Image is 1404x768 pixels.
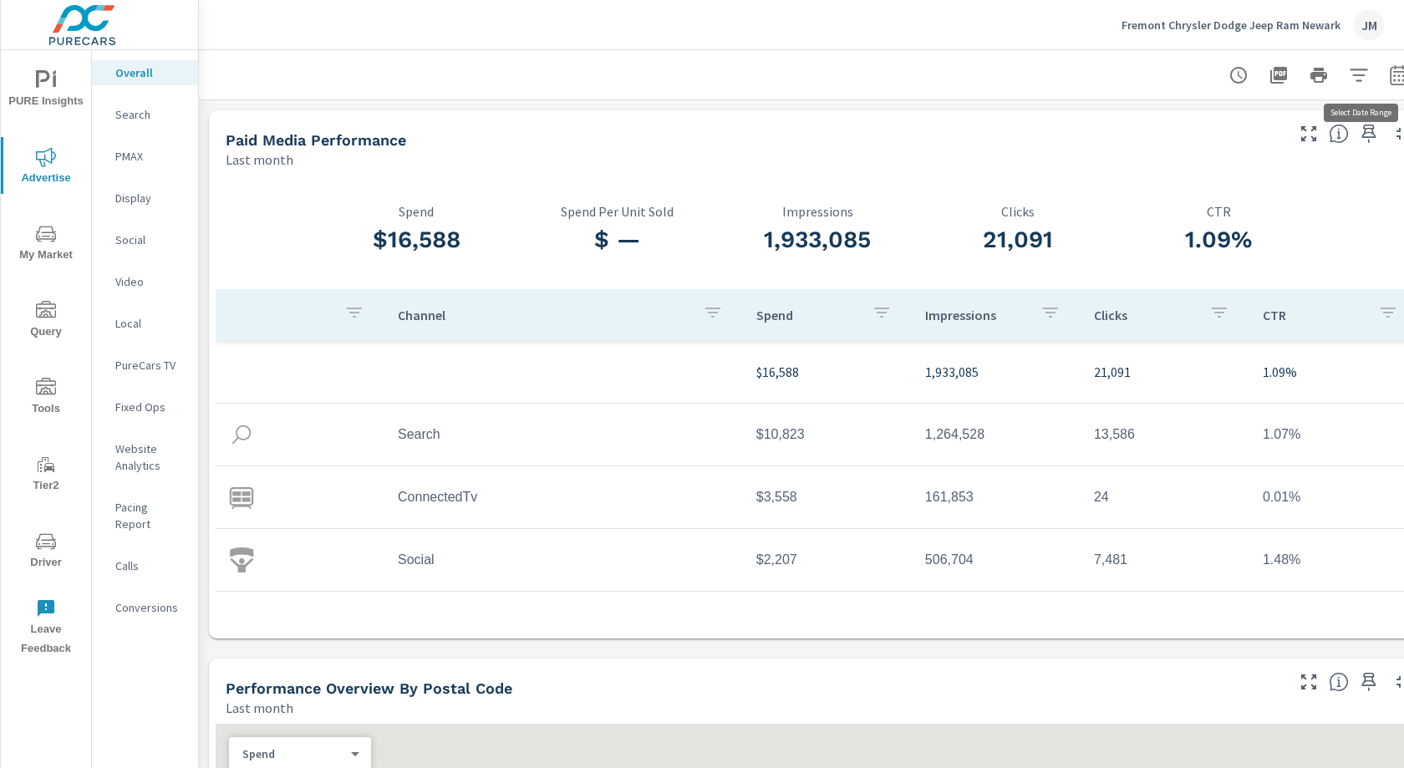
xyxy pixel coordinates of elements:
[6,531,86,572] span: Driver
[6,378,86,419] span: Tools
[925,307,1027,323] p: Impressions
[316,226,516,254] h3: $16,588
[1118,204,1319,219] p: CTR
[384,539,743,581] td: Social
[912,476,1081,518] td: 161,853
[1329,672,1349,692] span: Understand performance data by postal code. Individual postal codes can be selected and expanded ...
[92,269,198,294] div: Video
[912,539,1081,581] td: 506,704
[92,353,198,378] div: PureCars TV
[6,455,86,496] span: Tier2
[6,70,86,111] span: PURE Insights
[92,553,198,578] div: Calls
[92,60,198,85] div: Overall
[115,190,185,206] p: Display
[717,204,918,219] p: Impressions
[1263,307,1365,323] p: CTR
[918,226,1118,254] h3: 21,091
[912,414,1081,455] td: 1,264,528
[1081,414,1249,455] td: 13,586
[1354,10,1384,40] div: JM
[384,476,743,518] td: ConnectedTv
[226,679,512,697] h5: Performance Overview By Postal Code
[92,311,198,336] div: Local
[1094,362,1236,382] p: 21,091
[115,599,185,616] p: Conversions
[226,131,406,149] h5: Paid Media Performance
[115,399,185,415] p: Fixed Ops
[743,539,912,581] td: $2,207
[229,547,254,572] img: icon-social.svg
[743,414,912,455] td: $10,823
[918,204,1118,219] p: Clicks
[1118,226,1319,254] h3: 1.09%
[1094,307,1196,323] p: Clicks
[1122,18,1340,33] p: Fremont Chrysler Dodge Jeep Ram Newark
[115,315,185,332] p: Local
[1329,124,1349,144] span: Understand performance metrics over the selected time range.
[115,557,185,574] p: Calls
[242,746,344,761] p: Spend
[1,50,91,665] div: nav menu
[516,204,717,219] p: Spend Per Unit Sold
[92,102,198,127] div: Search
[115,148,185,165] p: PMAX
[6,147,86,188] span: Advertise
[756,307,858,323] p: Spend
[115,231,185,248] p: Social
[756,362,898,382] p: $16,588
[398,307,689,323] p: Channel
[6,301,86,342] span: Query
[92,495,198,537] div: Pacing Report
[1356,120,1382,147] span: Save this to your personalized report
[229,485,254,510] img: icon-connectedtv.svg
[925,362,1067,382] p: 1,933,085
[1081,476,1249,518] td: 24
[717,226,918,254] h3: 1,933,085
[115,64,185,81] p: Overall
[1356,669,1382,695] span: Save this to your personalized report
[92,436,198,478] div: Website Analytics
[6,598,86,659] span: Leave Feedback
[115,106,185,123] p: Search
[115,499,185,532] p: Pacing Report
[226,698,293,718] p: Last month
[229,746,358,762] div: Spend
[115,440,185,474] p: Website Analytics
[1081,539,1249,581] td: 7,481
[229,422,254,447] img: icon-search.svg
[115,273,185,290] p: Video
[92,394,198,420] div: Fixed Ops
[226,150,293,170] p: Last month
[316,204,516,219] p: Spend
[1295,669,1322,695] button: Make Fullscreen
[6,224,86,265] span: My Market
[92,144,198,169] div: PMAX
[1295,120,1322,147] button: Make Fullscreen
[1342,58,1376,92] button: Apply Filters
[743,476,912,518] td: $3,558
[92,595,198,620] div: Conversions
[384,414,743,455] td: Search
[115,357,185,374] p: PureCars TV
[92,227,198,252] div: Social
[516,226,717,254] h3: $ —
[92,186,198,211] div: Display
